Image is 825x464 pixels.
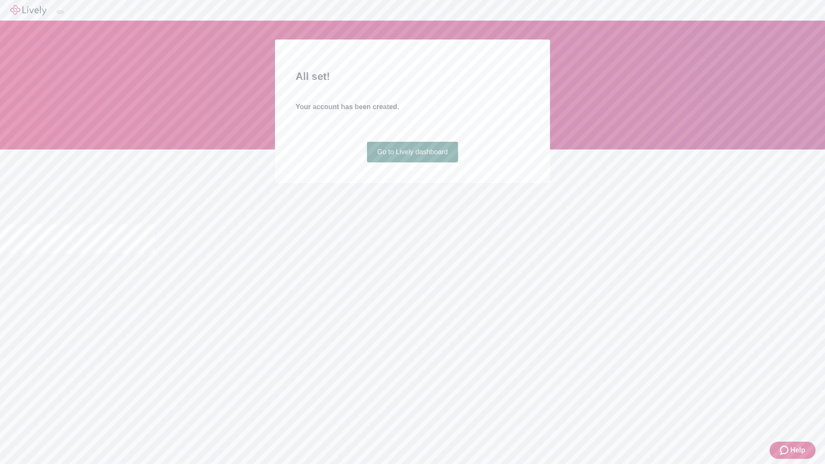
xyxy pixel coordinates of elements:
[296,69,529,84] h2: All set!
[57,11,64,13] button: Log out
[770,442,816,459] button: Zendesk support iconHelp
[780,445,790,455] svg: Zendesk support icon
[296,102,529,112] h4: Your account has been created.
[367,142,458,162] a: Go to Lively dashboard
[10,5,46,15] img: Lively
[790,445,805,455] span: Help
